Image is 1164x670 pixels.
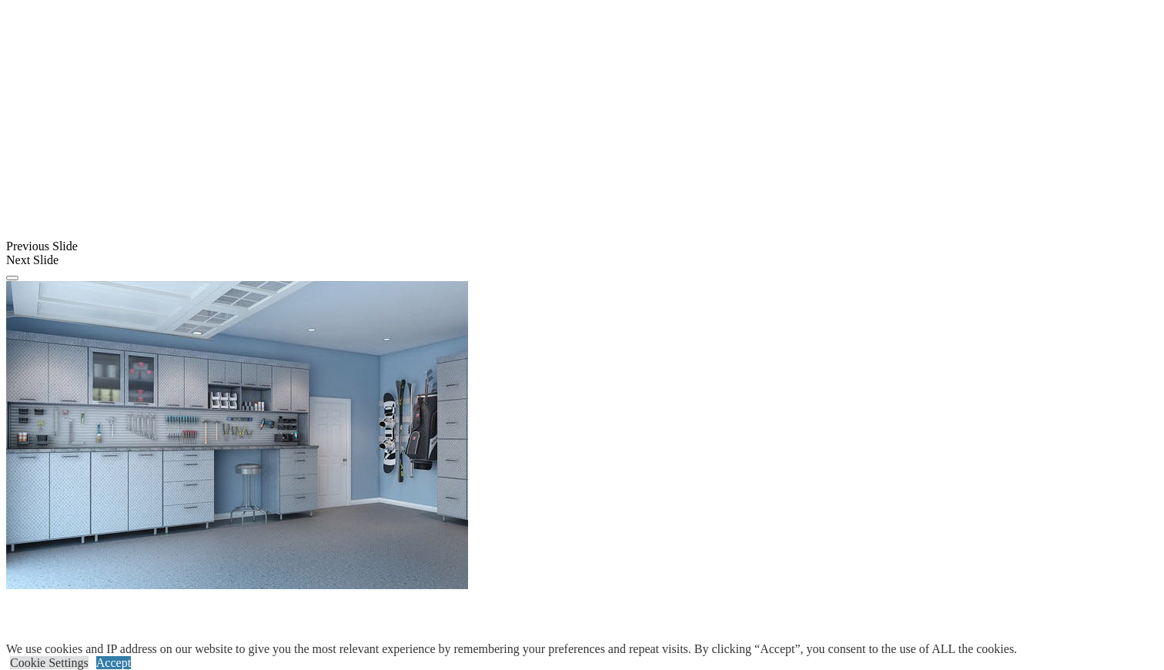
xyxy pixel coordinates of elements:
[6,642,1017,656] div: We use cookies and IP address on our website to give you the most relevant experience by remember...
[6,281,468,589] img: Banner for mobile view
[10,656,89,669] a: Cookie Settings
[6,253,1158,267] div: Next Slide
[96,656,131,669] a: Accept
[6,240,1158,253] div: Previous Slide
[6,276,18,280] button: Click here to pause slide show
